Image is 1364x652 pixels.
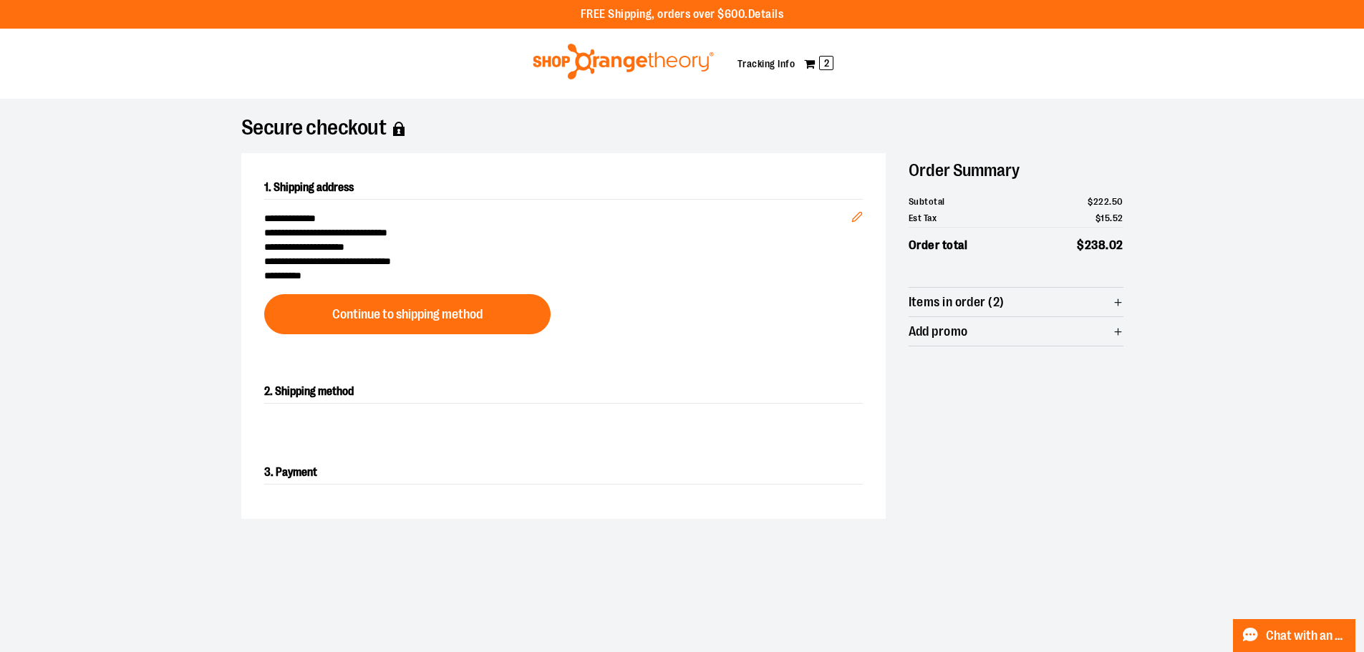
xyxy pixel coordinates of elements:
[1233,619,1356,652] button: Chat with an Expert
[241,122,1123,136] h1: Secure checkout
[1109,238,1123,252] span: 02
[1109,196,1112,207] span: .
[1266,629,1347,643] span: Chat with an Expert
[1106,238,1109,252] span: .
[1085,238,1106,252] span: 238
[581,6,784,23] p: FREE Shipping, orders over $600.
[264,176,863,200] h2: 1. Shipping address
[264,461,863,485] h2: 3. Payment
[909,236,968,255] span: Order total
[1112,196,1123,207] span: 50
[1095,213,1101,223] span: $
[1088,196,1093,207] span: $
[909,211,937,225] span: Est Tax
[748,8,784,21] a: Details
[531,44,716,79] img: Shop Orangetheory
[332,308,483,321] span: Continue to shipping method
[819,56,833,70] span: 2
[909,325,968,339] span: Add promo
[909,153,1123,188] h2: Order Summary
[1113,213,1123,223] span: 52
[909,195,945,209] span: Subtotal
[840,188,874,238] button: Edit
[1101,213,1110,223] span: 15
[737,58,795,69] a: Tracking Info
[264,380,863,404] h2: 2. Shipping method
[264,294,551,334] button: Continue to shipping method
[909,288,1123,316] button: Items in order (2)
[909,317,1123,346] button: Add promo
[1077,238,1085,252] span: $
[1093,196,1110,207] span: 222
[909,296,1005,309] span: Items in order (2)
[1110,213,1113,223] span: .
